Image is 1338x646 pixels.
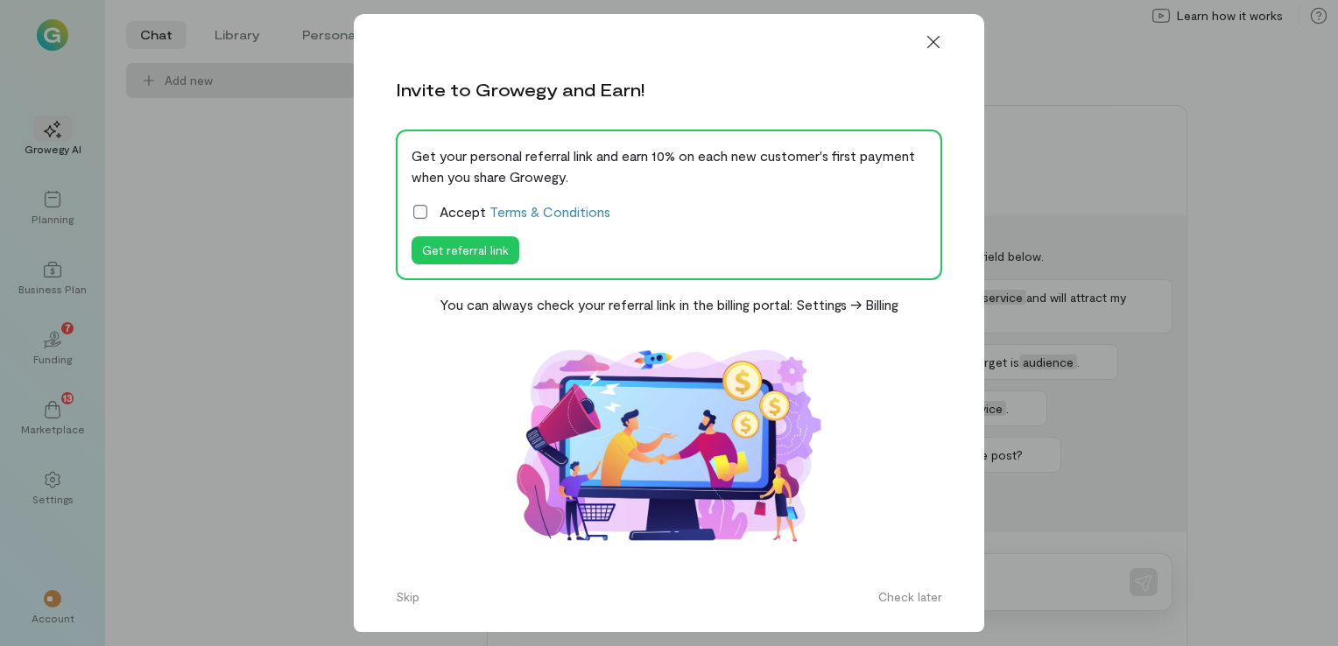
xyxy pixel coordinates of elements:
span: Accept [440,201,610,222]
div: Invite to Growegy and Earn! [396,77,644,102]
img: Affiliate [494,329,844,563]
button: Skip [385,583,430,611]
div: Get your personal referral link and earn 10% on each new customer's first payment when you share ... [412,145,926,187]
button: Get referral link [412,236,519,264]
button: Check later [868,583,953,611]
div: You can always check your referral link in the billing portal: Settings -> Billing [440,294,898,315]
a: Terms & Conditions [489,203,610,220]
